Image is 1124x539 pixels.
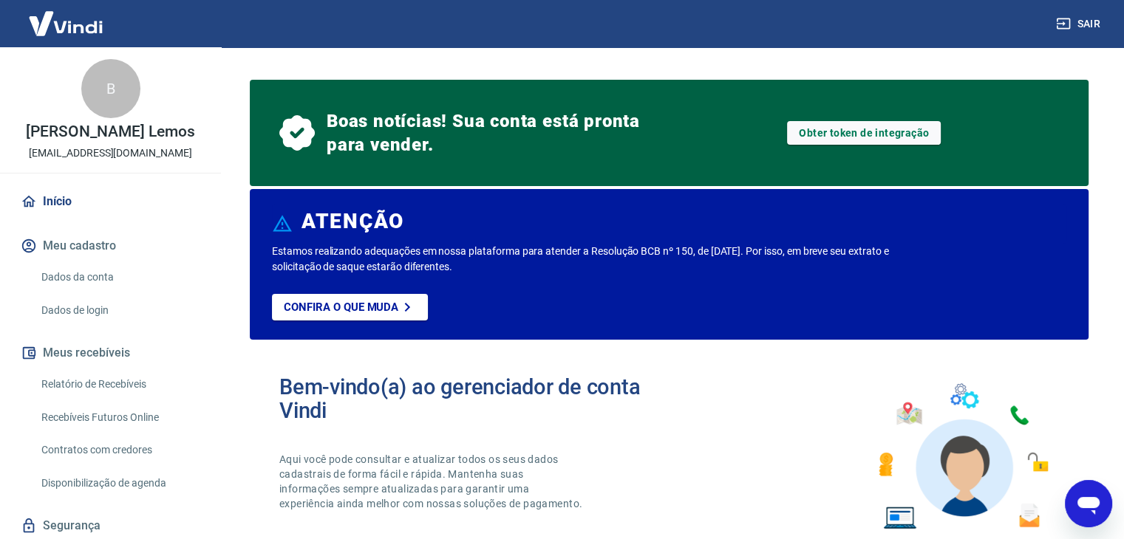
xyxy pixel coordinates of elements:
[272,294,428,320] a: Confira o que muda
[18,230,203,262] button: Meu cadastro
[35,435,203,465] a: Contratos com credores
[26,124,194,140] p: [PERSON_NAME] Lemos
[18,185,203,218] a: Início
[302,214,404,229] h6: ATENÇÃO
[327,109,646,157] span: Boas notícias! Sua conta está pronta para vender.
[35,402,203,433] a: Recebíveis Futuros Online
[787,121,941,145] a: Obter token de integração
[1065,480,1112,527] iframe: Botão para abrir a janela de mensagens
[18,337,203,369] button: Meus recebíveis
[35,369,203,399] a: Relatório de Recebíveis
[29,145,192,161] p: [EMAIL_ADDRESS][DOMAIN_NAME]
[284,301,398,314] p: Confira o que muda
[279,375,670,422] h2: Bem-vindo(a) ao gerenciador de conta Vindi
[35,262,203,292] a: Dados da conta
[35,295,203,326] a: Dados de login
[1053,10,1106,38] button: Sair
[272,244,907,275] p: Estamos realizando adequações em nossa plataforma para atender a Resolução BCB nº 150, de [DATE]....
[18,1,114,46] img: Vindi
[279,452,585,511] p: Aqui você pode consultar e atualizar todos os seus dados cadastrais de forma fácil e rápida. Mant...
[865,375,1059,538] img: Imagem de um avatar masculino com diversos icones exemplificando as funcionalidades do gerenciado...
[35,468,203,498] a: Disponibilização de agenda
[81,59,140,118] div: B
